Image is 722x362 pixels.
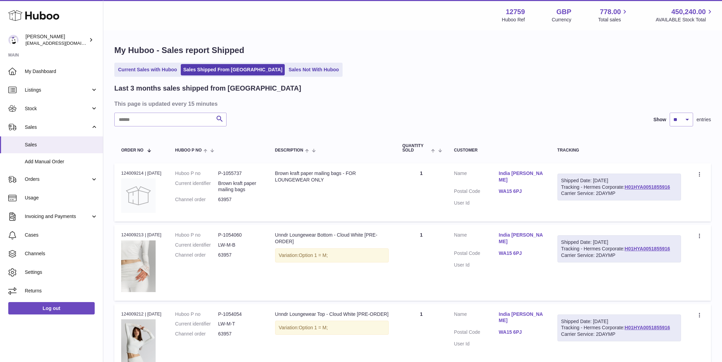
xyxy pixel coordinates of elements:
[454,262,499,268] dt: User Id
[656,7,714,23] a: 450,240.00 AVAILABLE Stock Total
[557,174,681,201] div: Tracking - Hermes Corporate:
[121,170,161,176] div: 124009214 | [DATE]
[175,148,202,153] span: Huboo P no
[499,250,544,257] a: WA15 6PJ
[697,116,711,123] span: entries
[552,17,572,23] div: Currency
[396,163,447,221] td: 1
[218,170,261,177] dd: P-1055737
[114,84,301,93] h2: Last 3 months sales shipped from [GEOGRAPHIC_DATA]
[218,180,261,193] dd: Brown kraft paper mailing bags
[181,64,285,75] a: Sales Shipped From [GEOGRAPHIC_DATA]
[275,232,389,245] div: Unndr Loungewear Bottom - Cloud White [PRE-ORDER]
[502,17,525,23] div: Huboo Ref
[121,148,144,153] span: Order No
[25,33,87,46] div: [PERSON_NAME]
[218,242,261,248] dd: LW-M-B
[499,311,544,324] a: India [PERSON_NAME]
[299,252,328,258] span: Option 1 = M;
[25,213,91,220] span: Invoicing and Payments
[557,148,681,153] div: Tracking
[454,188,499,196] dt: Postal Code
[275,321,389,335] div: Variation:
[121,232,161,238] div: 124009213 | [DATE]
[218,321,261,327] dd: LW-M-T
[25,158,98,165] span: Add Manual Order
[286,64,341,75] a: Sales Not With Huboo
[561,252,677,259] div: Carrier Service: 2DAYMP
[598,17,629,23] span: Total sales
[454,148,544,153] div: Customer
[557,314,681,342] div: Tracking - Hermes Corporate:
[121,311,161,317] div: 124009212 | [DATE]
[454,170,499,185] dt: Name
[25,195,98,201] span: Usage
[25,68,98,75] span: My Dashboard
[625,246,670,251] a: H01HYA0051855916
[625,184,670,190] a: H01HYA0051855916
[25,269,98,276] span: Settings
[600,7,621,17] span: 778.00
[656,17,714,23] span: AVAILABLE Stock Total
[25,40,101,46] span: [EMAIL_ADDRESS][DOMAIN_NAME]
[116,64,179,75] a: Current Sales with Huboo
[8,302,95,314] a: Log out
[175,232,218,238] dt: Huboo P no
[25,142,98,148] span: Sales
[454,250,499,258] dt: Postal Code
[175,180,218,193] dt: Current identifier
[653,116,666,123] label: Show
[175,196,218,203] dt: Channel order
[561,190,677,197] div: Carrier Service: 2DAYMP
[506,7,525,17] strong: 12759
[25,87,91,93] span: Listings
[557,235,681,262] div: Tracking - Hermes Corporate:
[175,170,218,177] dt: Huboo P no
[561,239,677,246] div: Shipped Date: [DATE]
[175,311,218,318] dt: Huboo P no
[402,144,430,153] span: Quantity Sold
[8,35,19,45] img: sofiapanwar@unndr.com
[275,148,303,153] span: Description
[121,178,156,213] img: no-photo.jpg
[454,200,499,206] dt: User Id
[175,242,218,248] dt: Current identifier
[625,325,670,330] a: H01HYA0051855916
[218,331,261,337] dd: 63957
[299,325,328,330] span: Option 1 = M;
[598,7,629,23] a: 778.00 Total sales
[25,105,91,112] span: Stock
[114,45,711,56] h1: My Huboo - Sales report Shipped
[114,100,709,107] h3: This page is updated every 15 minutes
[175,321,218,327] dt: Current identifier
[454,341,499,347] dt: User Id
[396,225,447,300] td: 1
[454,232,499,247] dt: Name
[175,331,218,337] dt: Channel order
[218,232,261,238] dd: P-1054060
[499,170,544,183] a: India [PERSON_NAME]
[275,170,389,183] div: Brown kraft paper mailing bags - FOR LOUNGEWEAR ONLY
[561,177,677,184] div: Shipped Date: [DATE]
[25,288,98,294] span: Returns
[556,7,571,17] strong: GBP
[275,311,389,318] div: Unndr Loungewear Top - Cloud White [PRE-ORDER]
[175,252,218,258] dt: Channel order
[499,232,544,245] a: India [PERSON_NAME]
[25,124,91,131] span: Sales
[25,250,98,257] span: Channels
[275,248,389,262] div: Variation:
[499,329,544,335] a: WA15 6PJ
[25,176,91,183] span: Orders
[218,252,261,258] dd: 63957
[561,331,677,338] div: Carrier Service: 2DAYMP
[25,232,98,238] span: Cases
[561,318,677,325] div: Shipped Date: [DATE]
[454,329,499,337] dt: Postal Code
[671,7,706,17] span: 450,240.00
[121,240,156,292] img: Unndr_-_100625-E-com_white_activewear-2076-2.jpg
[499,188,544,195] a: WA15 6PJ
[454,311,499,326] dt: Name
[218,311,261,318] dd: P-1054054
[218,196,261,203] dd: 63957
